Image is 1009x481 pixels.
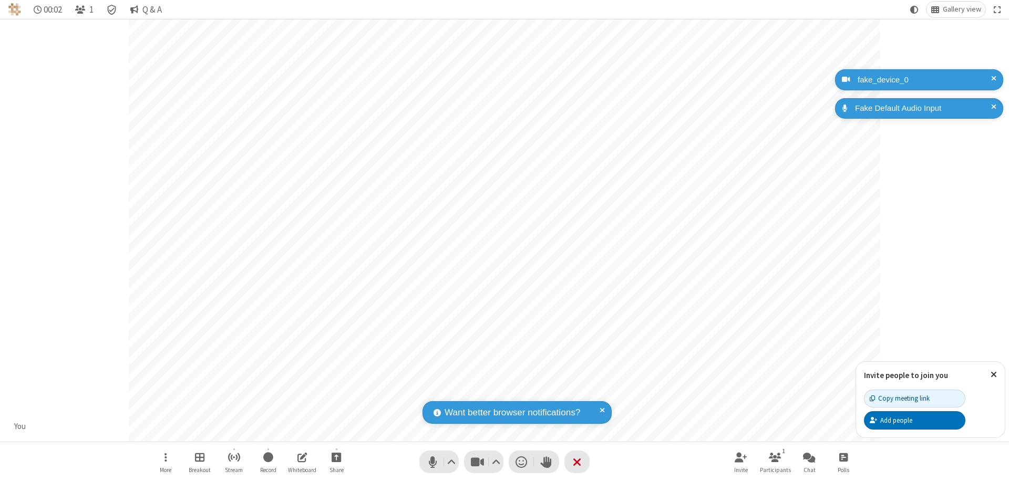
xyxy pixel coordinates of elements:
span: Gallery view [943,5,981,14]
button: Mute (⌘+Shift+A) [419,451,459,473]
button: End or leave meeting [564,451,590,473]
button: Start streaming [218,447,250,477]
span: Breakout [189,467,211,473]
div: You [11,421,30,433]
span: Q & A [142,5,162,15]
button: Close popover [983,362,1005,388]
span: Stream [225,467,243,473]
button: Stop video (⌘+Shift+V) [464,451,503,473]
div: Meeting details Encryption enabled [102,2,122,17]
div: Fake Default Audio Input [851,102,995,114]
span: Whiteboard [288,467,316,473]
span: Chat [804,467,816,473]
button: Send a reaction [509,451,534,473]
div: 1 [779,446,788,456]
img: QA Selenium DO NOT DELETE OR CHANGE [8,3,21,16]
button: Open participant list [70,2,98,17]
button: Raise hand [534,451,559,473]
button: Q & A [126,2,166,17]
button: Start recording [252,447,284,477]
button: Copy meeting link [864,390,965,407]
button: Open participant list [759,447,791,477]
button: Start sharing [321,447,352,477]
span: More [160,467,171,473]
button: Invite participants (⌘+Shift+I) [725,447,757,477]
label: Invite people to join you [864,370,948,380]
div: Copy meeting link [870,393,930,403]
span: Polls [838,467,849,473]
button: Audio settings [445,451,459,473]
div: fake_device_0 [854,74,995,86]
div: Timer [29,2,67,17]
span: 00:02 [44,5,62,15]
button: Change layout [926,2,985,17]
span: Share [330,467,344,473]
span: 1 [89,5,94,15]
span: Record [260,467,276,473]
button: Manage Breakout Rooms [184,447,215,477]
button: Using system theme [906,2,923,17]
button: Fullscreen [990,2,1005,17]
span: Participants [760,467,791,473]
button: Open shared whiteboard [286,447,318,477]
button: Video setting [489,451,503,473]
button: Add people [864,411,965,429]
button: Open chat [794,447,825,477]
span: Invite [734,467,748,473]
span: Want better browser notifications? [445,406,580,420]
button: Open poll [828,447,859,477]
button: Open menu [150,447,181,477]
